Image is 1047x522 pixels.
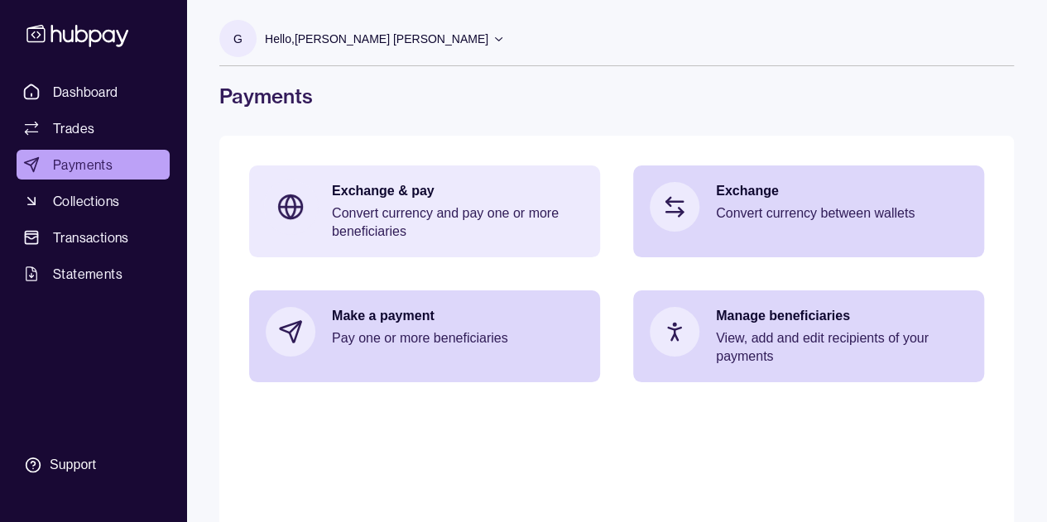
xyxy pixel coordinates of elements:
p: Pay one or more beneficiaries [332,329,584,347]
p: Make a payment [332,307,584,325]
a: Trades [17,113,170,143]
a: ExchangeConvert currency between wallets [633,165,984,248]
p: Manage beneficiaries [716,307,968,325]
p: Exchange & pay [332,182,584,200]
a: Collections [17,186,170,216]
p: View, add and edit recipients of your payments [716,329,968,366]
a: Statements [17,259,170,289]
span: Collections [53,191,119,211]
a: Support [17,448,170,482]
span: Trades [53,118,94,138]
a: Payments [17,150,170,180]
a: Dashboard [17,77,170,107]
p: Convert currency and pay one or more beneficiaries [332,204,584,241]
a: Transactions [17,223,170,252]
p: Hello, [PERSON_NAME] [PERSON_NAME] [265,30,488,48]
a: Make a paymentPay one or more beneficiaries [249,290,600,373]
div: Support [50,456,96,474]
span: Dashboard [53,82,118,102]
a: Exchange & payConvert currency and pay one or more beneficiaries [249,165,600,257]
span: Statements [53,264,122,284]
p: Convert currency between wallets [716,204,968,223]
p: Exchange [716,182,968,200]
a: Manage beneficiariesView, add and edit recipients of your payments [633,290,984,382]
span: Payments [53,155,113,175]
h1: Payments [219,83,1014,109]
span: Transactions [53,227,129,247]
p: G [233,30,243,48]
